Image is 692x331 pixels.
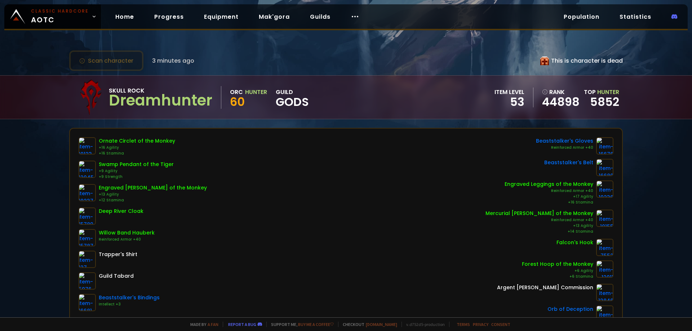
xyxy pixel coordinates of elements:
div: Swamp Pendant of the Tiger [99,161,174,168]
img: item-10237 [79,184,96,201]
a: Privacy [473,322,488,327]
div: +12 Stamina [99,197,207,203]
button: Scan character [69,50,143,71]
a: [DOMAIN_NAME] [366,322,397,327]
a: Terms [457,322,470,327]
div: Orb of Deception [547,305,593,313]
div: Beaststalker's Gloves [536,137,593,145]
a: a fan [208,322,218,327]
div: Hunter [245,88,267,97]
img: item-12846 [596,284,613,301]
img: item-15789 [79,207,96,225]
div: Reinforced Armor +40 [485,217,593,223]
div: +13 Agility [99,192,207,197]
span: Made by [186,322,218,327]
span: Hunter [597,88,619,96]
img: item-12045 [79,161,96,178]
div: Reinforced Armor +40 [505,188,593,194]
span: GODS [276,97,309,107]
img: item-10123 [79,137,96,155]
div: +9 Agility [99,168,174,174]
a: 5852 [590,94,619,110]
img: item-16676 [596,137,613,155]
div: Deep River Cloak [99,207,143,215]
span: v. d752d5 - production [402,322,445,327]
small: Classic Hardcore [31,8,89,14]
a: Consent [491,322,510,327]
div: Reinforced Armor +40 [536,145,593,151]
div: item level [494,88,524,97]
a: 44898 [542,97,580,107]
div: Forest Hoop of the Monkey [522,260,593,268]
img: item-16680 [596,159,613,176]
div: Orc [230,88,243,97]
div: Beaststalker's Belt [544,159,593,166]
div: Dreamhunter [109,95,212,106]
div: Engraved Leggings of the Monkey [505,180,593,188]
span: 3 minutes ago [152,56,194,65]
img: item-1973 [596,305,613,323]
img: item-12011 [596,260,613,278]
a: Population [558,9,605,24]
img: item-16681 [79,294,96,311]
div: Trapper's Shirt [99,251,137,258]
div: guild [276,88,309,107]
span: Checkout [338,322,397,327]
span: AOTC [31,8,89,25]
div: +6 Agility [522,268,593,274]
div: Willow Band Hauberk [99,229,155,237]
img: item-15787 [79,229,96,246]
span: Support me, [266,322,334,327]
div: Falcon's Hook [556,239,593,246]
div: Ornate Circlet of the Monkey [99,137,175,145]
div: +14 Stamina [485,229,593,234]
a: Mak'gora [253,9,296,24]
a: Statistics [614,9,657,24]
div: Intellect +3 [99,301,160,307]
a: Guilds [304,9,336,24]
img: item-10236 [596,180,613,198]
div: Engraved [PERSON_NAME] of the Monkey [99,184,207,192]
a: Classic HardcoreAOTC [4,4,101,29]
div: Argent [PERSON_NAME] Commission [497,284,593,291]
a: Equipment [198,9,244,24]
img: item-10155 [596,210,613,227]
img: item-5976 [79,272,96,290]
div: 53 [494,97,524,107]
a: Home [110,9,140,24]
div: Skull Rock [109,86,212,95]
a: Report a bug [228,322,256,327]
div: Guild Tabard [99,272,134,280]
div: +6 Stamina [522,274,593,279]
a: Progress [148,9,190,24]
div: +9 Strength [99,174,174,180]
div: +16 Stamina [99,151,175,156]
div: rank [542,88,580,97]
img: item-7552 [596,239,613,256]
div: +13 Agility [485,223,593,229]
div: +16 Agility [99,145,175,151]
a: Buy me a coffee [298,322,334,327]
span: 60 [230,94,245,110]
div: Beaststalker's Bindings [99,294,160,301]
div: This is character is dead [540,56,623,65]
div: Top [584,88,619,97]
div: Reinforced Armor +40 [99,237,155,242]
div: Mercurial [PERSON_NAME] of the Monkey [485,210,593,217]
div: +17 Agility [505,194,593,200]
img: item-127 [79,251,96,268]
div: +16 Stamina [505,200,593,205]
